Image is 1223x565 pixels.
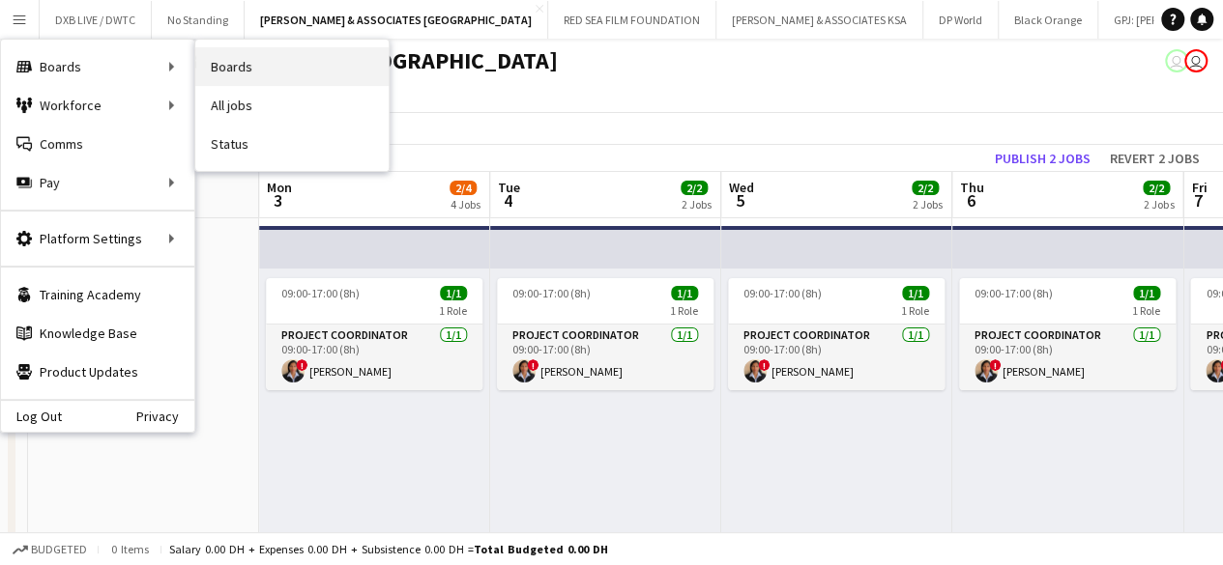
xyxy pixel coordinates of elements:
[440,286,467,300] span: 1/1
[1133,286,1160,300] span: 1/1
[728,325,945,390] app-card-role: Project Coordinator1/109:00-17:00 (8h)![PERSON_NAME]
[195,125,389,163] a: Status
[106,542,153,556] span: 0 items
[716,1,923,39] button: [PERSON_NAME] & ASSOCIATES KSA
[1144,197,1174,212] div: 2 Jobs
[987,146,1098,171] button: Publish 2 jobs
[743,286,822,300] span: 09:00-17:00 (8h)
[548,1,716,39] button: RED SEA FILM FOUNDATION
[281,286,360,300] span: 09:00-17:00 (8h)
[902,286,929,300] span: 1/1
[136,409,194,424] a: Privacy
[264,189,292,212] span: 3
[1132,303,1160,318] span: 1 Role
[497,278,713,390] app-job-card: 09:00-17:00 (8h)1/11 RoleProject Coordinator1/109:00-17:00 (8h)![PERSON_NAME]
[1,125,194,163] a: Comms
[726,189,754,212] span: 5
[1,47,194,86] div: Boards
[989,359,1001,371] span: !
[266,278,482,390] app-job-card: 09:00-17:00 (8h)1/11 RoleProject Coordinator1/109:00-17:00 (8h)![PERSON_NAME]
[152,1,245,39] button: No Standing
[439,303,467,318] span: 1 Role
[975,286,1053,300] span: 09:00-17:00 (8h)
[960,179,984,196] span: Thu
[512,286,591,300] span: 09:00-17:00 (8h)
[451,197,480,212] div: 4 Jobs
[10,539,90,560] button: Budgeted
[1,219,194,258] div: Platform Settings
[923,1,999,39] button: DP World
[497,325,713,390] app-card-role: Project Coordinator1/109:00-17:00 (8h)![PERSON_NAME]
[728,278,945,390] app-job-card: 09:00-17:00 (8h)1/11 RoleProject Coordinator1/109:00-17:00 (8h)![PERSON_NAME]
[195,86,389,125] a: All jobs
[671,286,698,300] span: 1/1
[266,325,482,390] app-card-role: Project Coordinator1/109:00-17:00 (8h)![PERSON_NAME]
[1,86,194,125] div: Workforce
[1,275,194,314] a: Training Academy
[31,543,87,556] span: Budgeted
[40,1,152,39] button: DXB LIVE / DWTC
[1188,189,1207,212] span: 7
[474,542,608,556] span: Total Budgeted 0.00 DH
[912,181,939,195] span: 2/2
[450,181,477,195] span: 2/4
[498,179,520,196] span: Tue
[1,409,62,424] a: Log Out
[1184,49,1208,72] app-user-avatar: Stephen McCafferty
[999,1,1098,39] button: Black Orange
[296,359,307,371] span: !
[267,179,292,196] span: Mon
[1191,179,1207,196] span: Fri
[1102,146,1208,171] button: Revert 2 jobs
[1165,49,1188,72] app-user-avatar: Stephen McCafferty
[959,278,1176,390] app-job-card: 09:00-17:00 (8h)1/11 RoleProject Coordinator1/109:00-17:00 (8h)![PERSON_NAME]
[527,359,539,371] span: !
[169,542,608,556] div: Salary 0.00 DH + Expenses 0.00 DH + Subsistence 0.00 DH =
[957,189,984,212] span: 6
[245,1,548,39] button: [PERSON_NAME] & ASSOCIATES [GEOGRAPHIC_DATA]
[901,303,929,318] span: 1 Role
[681,181,708,195] span: 2/2
[959,325,1176,390] app-card-role: Project Coordinator1/109:00-17:00 (8h)![PERSON_NAME]
[729,179,754,196] span: Wed
[195,47,389,86] a: Boards
[1,353,194,391] a: Product Updates
[1,314,194,353] a: Knowledge Base
[670,303,698,318] span: 1 Role
[1,163,194,202] div: Pay
[495,189,520,212] span: 4
[758,359,770,371] span: !
[1143,181,1170,195] span: 2/2
[913,197,943,212] div: 2 Jobs
[682,197,712,212] div: 2 Jobs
